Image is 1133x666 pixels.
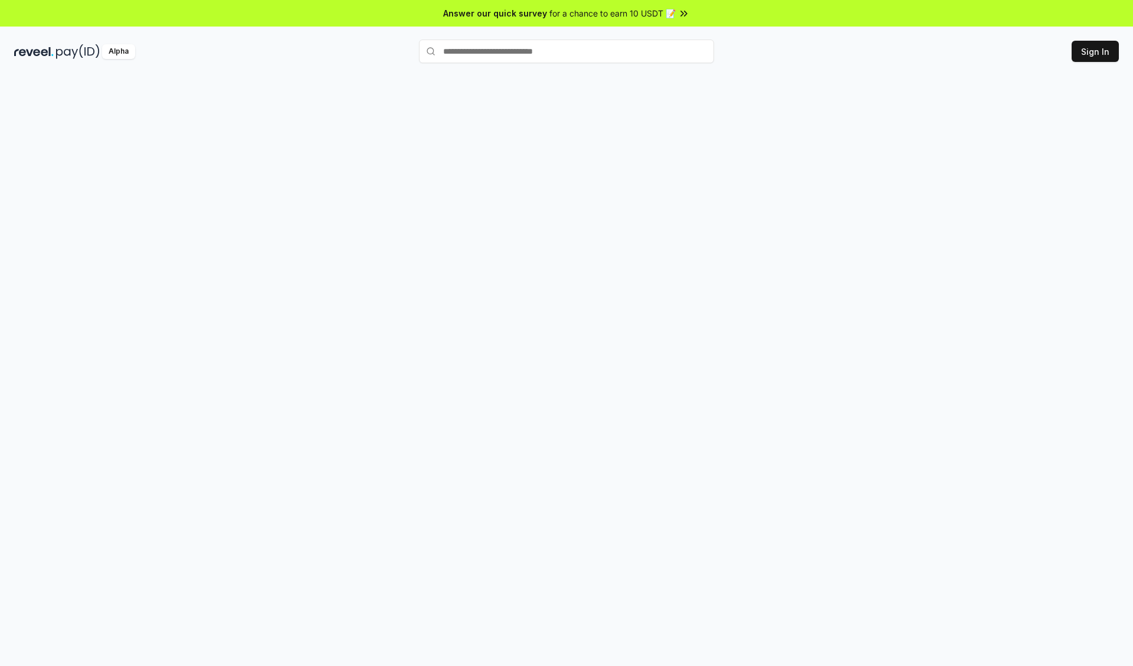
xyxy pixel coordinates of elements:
img: pay_id [56,44,100,59]
span: Answer our quick survey [443,7,547,19]
span: for a chance to earn 10 USDT 📝 [549,7,676,19]
div: Alpha [102,44,135,59]
button: Sign In [1072,41,1119,62]
img: reveel_dark [14,44,54,59]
